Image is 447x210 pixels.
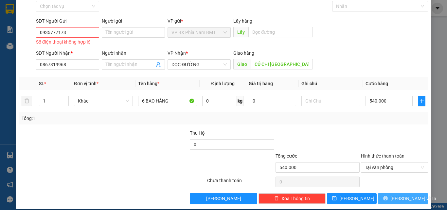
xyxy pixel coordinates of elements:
[190,130,205,136] span: Thu Hộ
[233,27,248,37] span: Lấy
[168,50,186,56] span: VP Nhận
[22,115,173,122] div: Tổng: 1
[102,49,165,57] div: Người nhận
[327,193,377,204] button: save[PERSON_NAME]
[39,81,44,86] span: SL
[233,50,254,56] span: Giao hàng
[259,193,326,204] button: deleteXóa Thông tin
[390,195,436,202] span: [PERSON_NAME] và In
[168,17,231,25] div: VP gửi
[74,81,98,86] span: Đơn vị tính
[301,96,360,106] input: Ghi Chú
[233,18,252,24] span: Lấy hàng
[102,17,165,25] div: Người gửi
[138,96,197,106] input: VD: Bàn, Ghế
[36,49,99,57] div: SĐT Người Nhận
[248,27,313,37] input: Dọc đường
[36,38,99,46] div: Số điện thoại không hợp lệ
[383,196,388,201] span: printer
[138,81,159,86] span: Tên hàng
[276,153,297,159] span: Tổng cước
[22,96,32,106] button: delete
[249,81,273,86] span: Giá trị hàng
[418,98,425,104] span: plus
[171,28,227,37] span: VP BX Phía Nam BMT
[339,195,374,202] span: [PERSON_NAME]
[206,195,241,202] span: [PERSON_NAME]
[332,196,337,201] span: save
[233,59,251,69] span: Giao
[190,193,257,204] button: [PERSON_NAME]
[299,77,363,90] th: Ghi chú
[206,177,275,188] div: Chưa thanh toán
[156,62,161,67] span: user-add
[78,96,129,106] span: Khác
[237,96,243,106] span: kg
[171,60,227,69] span: DỌC ĐƯỜNG
[418,96,425,106] button: plus
[366,81,388,86] span: Cước hàng
[365,162,424,172] span: Tại văn phòng
[274,196,279,201] span: delete
[361,153,404,159] label: Hình thức thanh toán
[251,59,313,69] input: Dọc đường
[249,96,296,106] input: 0
[378,193,428,204] button: printer[PERSON_NAME] và In
[281,195,310,202] span: Xóa Thông tin
[211,81,234,86] span: Định lượng
[36,17,99,25] div: SĐT Người Gửi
